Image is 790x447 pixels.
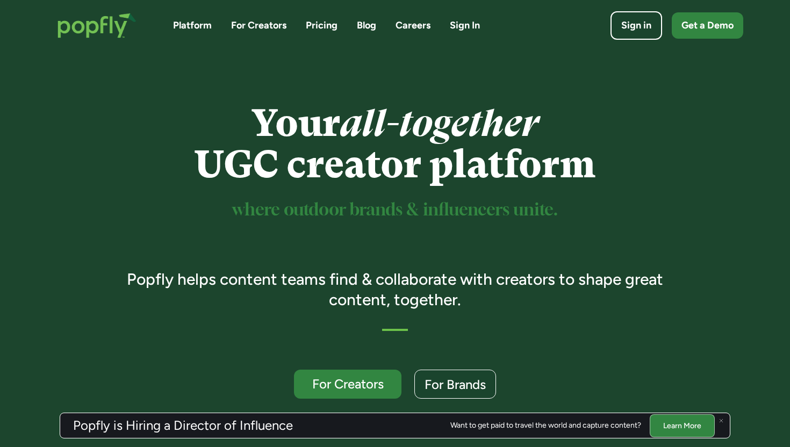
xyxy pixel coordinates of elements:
div: For Creators [304,377,392,391]
a: Get a Demo [672,12,743,39]
a: Platform [173,19,212,32]
a: For Creators [294,370,401,399]
em: all-together [340,102,538,145]
h1: Your UGC creator platform [112,103,679,185]
a: Learn More [650,414,715,437]
a: Sign In [450,19,480,32]
h3: Popfly is Hiring a Director of Influence [73,419,293,432]
h3: Popfly helps content teams find & collaborate with creators to shape great content, together. [112,269,679,309]
div: Get a Demo [681,19,734,32]
a: home [47,2,147,49]
a: For Creators [231,19,286,32]
a: For Brands [414,370,496,399]
a: Blog [357,19,376,32]
div: Sign in [621,19,651,32]
a: Sign in [611,11,662,40]
a: Careers [396,19,430,32]
sup: where outdoor brands & influencers unite. [232,202,558,219]
div: Want to get paid to travel the world and capture content? [450,421,641,430]
a: Pricing [306,19,337,32]
div: For Brands [425,378,486,391]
